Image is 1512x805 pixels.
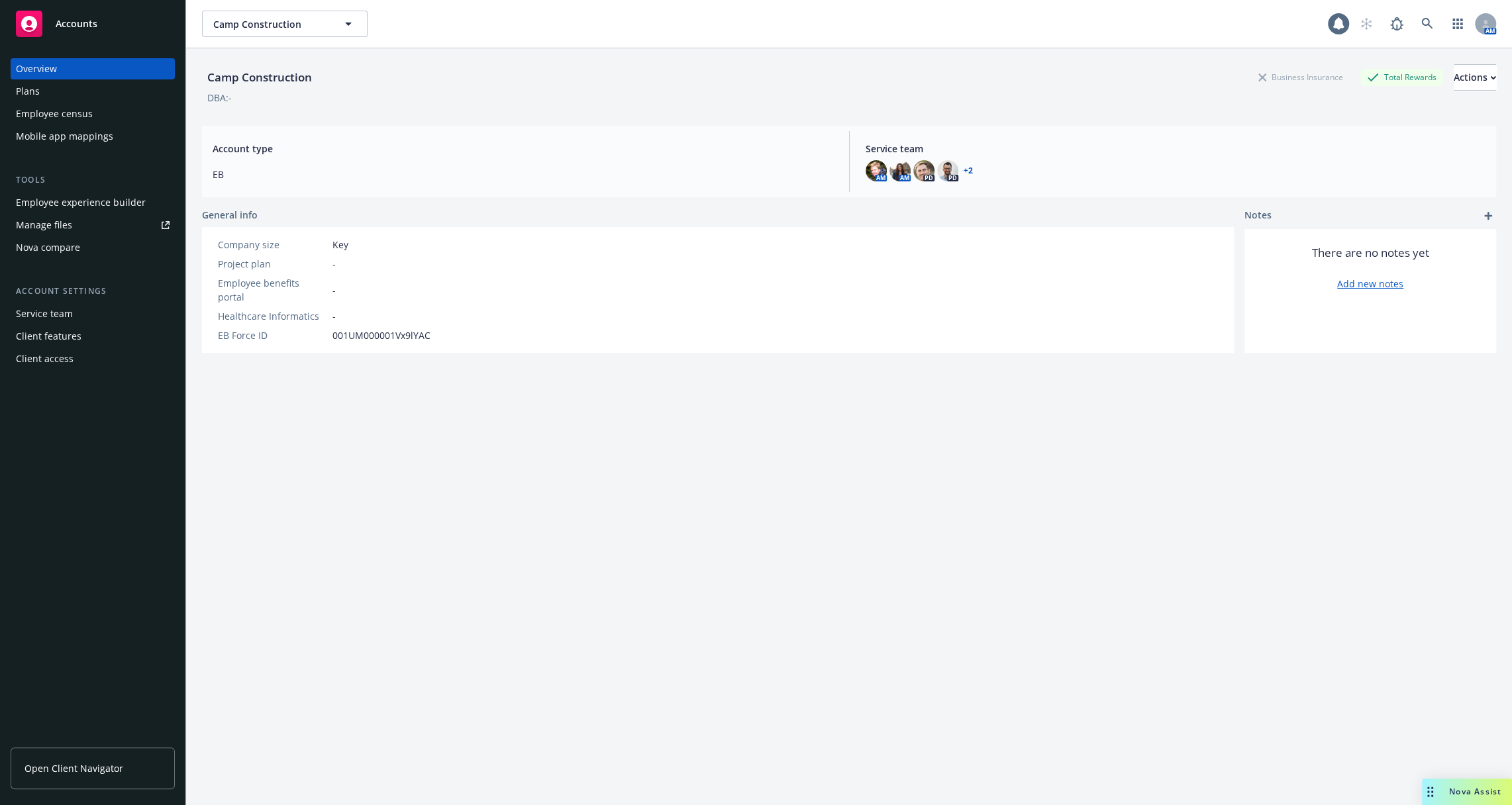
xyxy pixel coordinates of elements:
[1312,245,1429,261] span: There are no notes yet
[1414,11,1440,37] a: Search
[202,208,258,222] span: General info
[866,160,887,181] img: photo
[866,142,1486,156] span: Service team
[16,348,74,369] div: Client access
[16,303,73,324] div: Service team
[964,167,973,175] a: +2
[218,276,327,304] div: Employee benefits portal
[11,126,175,147] a: Mobile app mappings
[213,17,328,31] span: Camp Construction
[11,237,175,258] a: Nova compare
[218,309,327,323] div: Healthcare Informatics
[11,5,175,42] a: Accounts
[218,257,327,271] div: Project plan
[1337,277,1403,291] a: Add new notes
[202,69,317,86] div: Camp Construction
[16,192,146,213] div: Employee experience builder
[16,126,113,147] div: Mobile app mappings
[1480,208,1496,224] a: add
[332,238,348,252] span: Key
[213,142,833,156] span: Account type
[16,58,57,79] div: Overview
[1422,779,1512,805] button: Nova Assist
[1244,208,1272,224] span: Notes
[1384,11,1410,37] a: Report a Bug
[1444,11,1471,37] a: Switch app
[218,238,327,252] div: Company size
[11,285,175,298] div: Account settings
[11,303,175,324] a: Service team
[16,81,40,102] div: Plans
[11,103,175,124] a: Employee census
[207,91,232,105] div: DBA: -
[202,11,368,37] button: Camp Construction
[11,348,175,369] a: Client access
[332,257,336,271] span: -
[332,328,430,342] span: 001UM000001Vx9lYAC
[16,237,80,258] div: Nova compare
[218,328,327,342] div: EB Force ID
[11,58,175,79] a: Overview
[1353,11,1380,37] a: Start snowing
[11,81,175,102] a: Plans
[16,326,81,347] div: Client features
[1252,69,1350,85] div: Business Insurance
[16,214,72,236] div: Manage files
[913,160,934,181] img: photo
[16,103,93,124] div: Employee census
[1360,69,1443,85] div: Total Rewards
[937,160,958,181] img: photo
[25,761,123,775] span: Open Client Navigator
[11,173,175,187] div: Tools
[889,160,911,181] img: photo
[11,326,175,347] a: Client features
[11,192,175,213] a: Employee experience builder
[213,167,833,181] span: EB
[1449,786,1501,797] span: Nova Assist
[332,283,336,297] span: -
[11,214,175,236] a: Manage files
[1422,779,1438,805] div: Drag to move
[1454,64,1496,91] button: Actions
[56,19,97,29] span: Accounts
[332,309,336,323] span: -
